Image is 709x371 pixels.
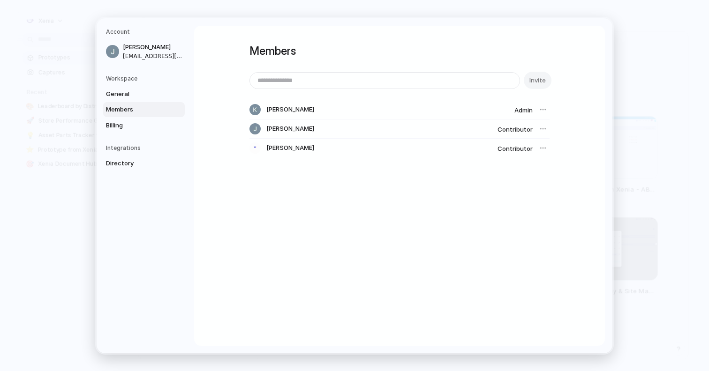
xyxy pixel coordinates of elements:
span: General [106,89,166,98]
span: [PERSON_NAME] [266,143,314,153]
a: Directory [103,156,185,171]
span: Directory [106,159,166,168]
span: [PERSON_NAME] [266,124,314,134]
a: [PERSON_NAME][EMAIL_ADDRESS][DOMAIN_NAME] [103,40,185,63]
span: Billing [106,120,166,130]
span: Admin [514,106,533,114]
span: [PERSON_NAME] [123,43,183,52]
span: [EMAIL_ADDRESS][DOMAIN_NAME] [123,52,183,60]
span: Contributor [498,145,533,152]
a: Members [103,102,185,117]
a: General [103,86,185,101]
span: [PERSON_NAME] [266,105,314,114]
h5: Workspace [106,74,185,82]
span: Contributor [498,126,533,133]
h1: Members [249,43,550,59]
h5: Account [106,28,185,36]
a: Billing [103,118,185,133]
span: Members [106,105,166,114]
h5: Integrations [106,144,185,152]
